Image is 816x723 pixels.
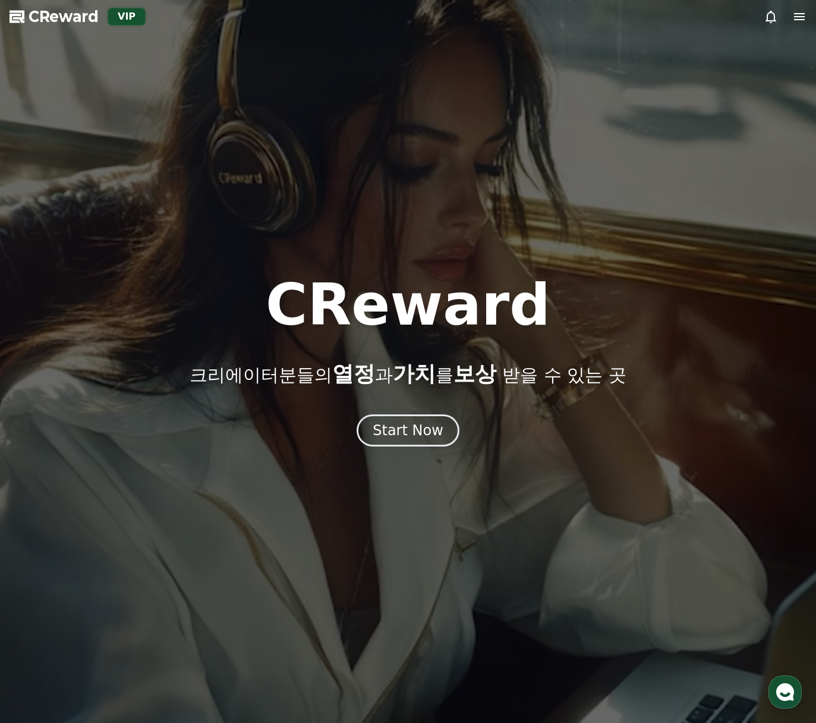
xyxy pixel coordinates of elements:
[266,276,550,334] h1: CReward
[357,426,459,438] a: Start Now
[373,421,443,440] div: Start Now
[108,8,145,25] div: VIP
[357,414,459,447] button: Start Now
[332,361,375,386] span: 열정
[453,361,496,386] span: 보상
[10,7,99,26] a: CReward
[29,7,99,26] span: CReward
[393,361,436,386] span: 가치
[190,362,626,386] p: 크리에이터분들의 과 를 받을 수 있는 곳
